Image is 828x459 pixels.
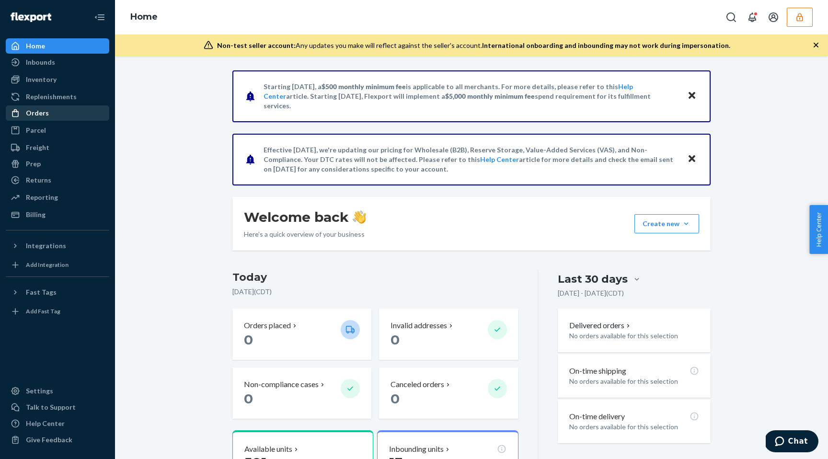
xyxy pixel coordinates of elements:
[634,214,699,233] button: Create new
[569,331,699,341] p: No orders available for this selection
[6,416,109,431] a: Help Center
[244,332,253,348] span: 0
[26,193,58,202] div: Reporting
[244,390,253,407] span: 0
[391,332,400,348] span: 0
[26,261,69,269] div: Add Integration
[569,366,626,377] p: On-time shipping
[445,92,535,100] span: $5,000 monthly minimum fee
[6,432,109,448] button: Give Feedback
[26,126,46,135] div: Parcel
[6,400,109,415] button: Talk to Support
[743,8,762,27] button: Open notifications
[6,38,109,54] a: Home
[6,105,109,121] a: Orders
[322,82,406,91] span: $500 monthly minimum fee
[379,309,518,360] button: Invalid addresses 0
[686,89,698,103] button: Close
[6,207,109,222] a: Billing
[244,320,291,331] p: Orders placed
[6,89,109,104] a: Replenishments
[722,8,741,27] button: Open Search Box
[11,12,51,22] img: Flexport logo
[6,383,109,399] a: Settings
[686,152,698,166] button: Close
[6,285,109,300] button: Fast Tags
[391,379,444,390] p: Canceled orders
[26,41,45,51] div: Home
[26,108,49,118] div: Orders
[264,145,678,174] p: Effective [DATE], we're updating our pricing for Wholesale (B2B), Reserve Storage, Value-Added Se...
[6,257,109,273] a: Add Integration
[6,156,109,172] a: Prep
[569,411,625,422] p: On-time delivery
[264,82,678,111] p: Starting [DATE], a is applicable to all merchants. For more details, please refer to this article...
[26,435,72,445] div: Give Feedback
[130,11,158,22] a: Home
[6,238,109,253] button: Integrations
[26,419,65,428] div: Help Center
[26,92,77,102] div: Replenishments
[26,57,55,67] div: Inbounds
[6,123,109,138] a: Parcel
[244,444,292,455] p: Available units
[217,41,730,50] div: Any updates you make will reflect against the seller's account.
[764,8,783,27] button: Open account menu
[26,210,46,219] div: Billing
[6,140,109,155] a: Freight
[26,75,57,84] div: Inventory
[26,307,60,315] div: Add Fast Tag
[6,172,109,188] a: Returns
[809,205,828,254] button: Help Center
[244,229,366,239] p: Here’s a quick overview of your business
[244,379,319,390] p: Non-compliance cases
[379,367,518,419] button: Canceled orders 0
[232,367,371,419] button: Non-compliance cases 0
[391,320,447,331] p: Invalid addresses
[217,41,296,49] span: Non-test seller account:
[123,3,165,31] ol: breadcrumbs
[558,272,628,287] div: Last 30 days
[6,72,109,87] a: Inventory
[26,386,53,396] div: Settings
[26,241,66,251] div: Integrations
[6,190,109,205] a: Reporting
[26,287,57,297] div: Fast Tags
[482,41,730,49] span: International onboarding and inbounding may not work during impersonation.
[26,143,49,152] div: Freight
[232,309,371,360] button: Orders placed 0
[558,288,624,298] p: [DATE] - [DATE] ( CDT )
[569,422,699,432] p: No orders available for this selection
[391,390,400,407] span: 0
[569,320,632,331] button: Delivered orders
[232,287,518,297] p: [DATE] ( CDT )
[569,377,699,386] p: No orders available for this selection
[353,210,366,224] img: hand-wave emoji
[480,155,519,163] a: Help Center
[389,444,444,455] p: Inbounding units
[6,55,109,70] a: Inbounds
[26,175,51,185] div: Returns
[244,208,366,226] h1: Welcome back
[232,270,518,285] h3: Today
[26,402,76,412] div: Talk to Support
[26,159,41,169] div: Prep
[766,430,818,454] iframe: Opens a widget where you can chat to one of our agents
[6,304,109,319] a: Add Fast Tag
[90,8,109,27] button: Close Navigation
